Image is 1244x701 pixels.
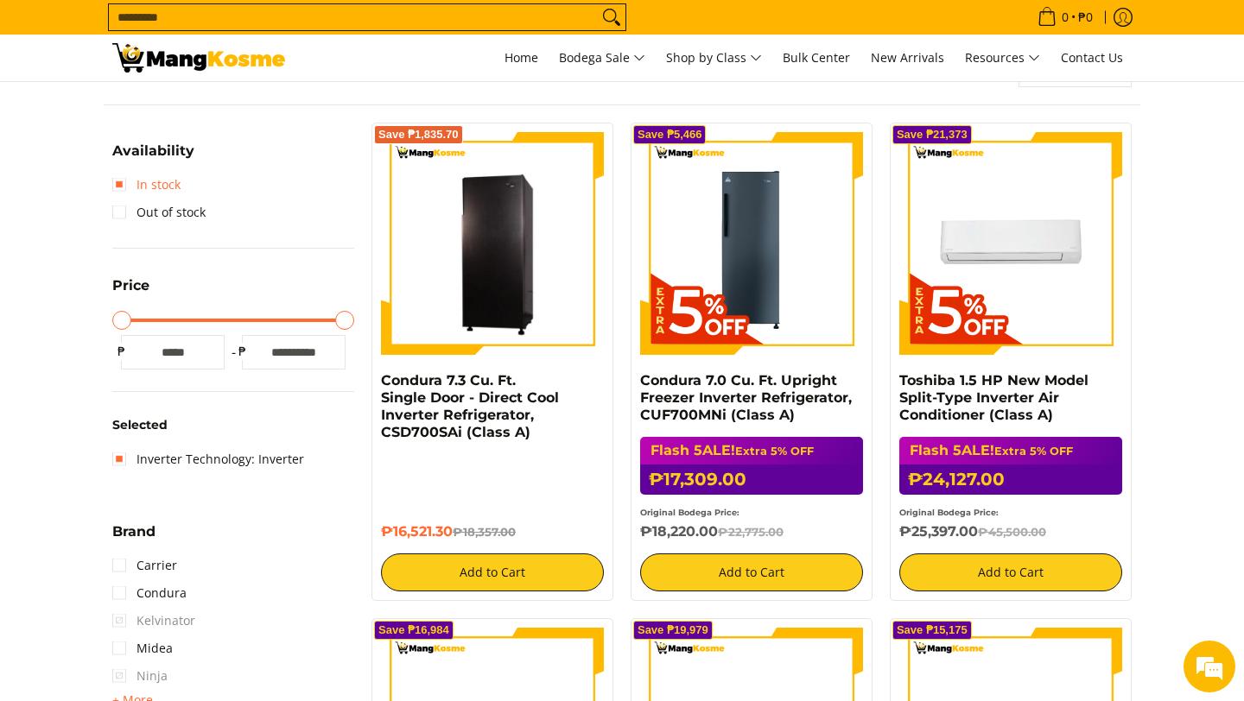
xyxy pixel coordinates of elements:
[783,49,850,66] span: Bulk Center
[640,464,863,495] h6: ₱17,309.00
[112,171,181,199] a: In stock
[871,49,944,66] span: New Arrivals
[112,418,354,433] h6: Selected
[638,129,702,140] span: Save ₱5,466
[283,9,325,50] div: Minimize live chat window
[897,129,968,140] span: Save ₱21,373
[378,625,449,635] span: Save ₱16,984
[718,525,784,539] del: ₱22,775.00
[899,372,1088,423] a: Toshiba 1.5 HP New Model Split-Type Inverter Air Conditioner (Class A)
[559,47,645,69] span: Bodega Sale
[1032,8,1098,27] span: •
[598,4,625,30] button: Search
[897,625,968,635] span: Save ₱15,175
[112,525,155,539] span: Brand
[899,464,1122,495] h6: ₱24,127.00
[899,508,999,517] small: Original Bodega Price:
[1052,35,1132,81] a: Contact Us
[112,144,194,171] summary: Open
[453,525,516,539] del: ₱18,357.00
[657,35,771,81] a: Shop by Class
[640,508,739,517] small: Original Bodega Price:
[640,132,863,355] img: Condura 7.0 Cu. Ft. Upright Freezer Inverter Refrigerator, CUF700MNi (Class A)
[862,35,953,81] a: New Arrivals
[381,553,604,591] button: Add to Cart
[638,625,708,635] span: Save ₱19,979
[112,279,149,306] summary: Open
[112,525,155,552] summary: Open
[978,525,1046,539] del: ₱45,500.00
[112,552,177,579] a: Carrier
[112,662,168,690] span: Ninja
[112,607,195,635] span: Kelvinator
[381,523,604,540] h6: ₱16,521.30
[112,144,194,158] span: Availability
[640,372,852,423] a: Condura 7.0 Cu. Ft. Upright Freezer Inverter Refrigerator, CUF700MNi (Class A)
[112,279,149,293] span: Price
[378,129,459,140] span: Save ₱1,835.70
[112,343,130,360] span: ₱
[666,47,762,69] span: Shop by Class
[381,372,559,440] a: Condura 7.3 Cu. Ft. Single Door - Direct Cool Inverter Refrigerator, CSD700SAi (Class A)
[956,35,1049,81] a: Resources
[899,553,1122,591] button: Add to Cart
[965,47,1040,69] span: Resources
[899,523,1122,540] h6: ₱25,397.00
[233,343,251,360] span: ₱
[381,135,604,352] img: Condura 7.3 Cu. Ft. Single Door - Direct Cool Inverter Refrigerator, CSD700SAi (Class A)
[112,445,304,473] a: Inverter Technology: Inverter
[1059,11,1071,23] span: 0
[112,579,187,607] a: Condura
[1076,11,1095,23] span: ₱0
[640,553,863,591] button: Add to Cart
[505,49,538,66] span: Home
[112,635,173,662] a: Midea
[112,199,206,226] a: Out of stock
[496,35,547,81] a: Home
[1061,49,1123,66] span: Contact Us
[899,132,1122,355] img: Toshiba 1.5 HP New Model Split-Type Inverter Air Conditioner (Class A)
[9,471,329,532] textarea: Type your message and hit 'Enter'
[112,43,285,73] img: Class A | Page 3 | Mang Kosme
[640,523,863,540] h6: ₱18,220.00
[774,35,859,81] a: Bulk Center
[100,218,238,392] span: We're online!
[550,35,654,81] a: Bodega Sale
[90,97,290,119] div: Chat with us now
[302,35,1132,81] nav: Main Menu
